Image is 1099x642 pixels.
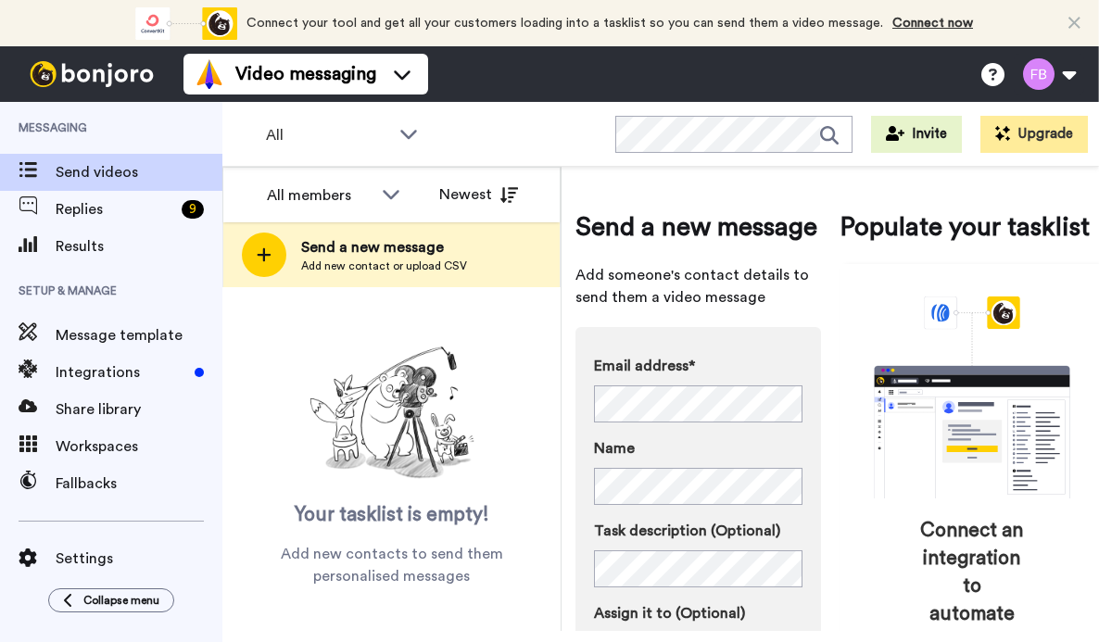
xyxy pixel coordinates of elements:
[892,17,973,30] a: Connect now
[594,437,635,459] span: Name
[250,543,533,587] span: Add new contacts to send them personalised messages
[56,324,222,346] span: Message template
[594,602,802,624] label: Assign it to (Optional)
[56,398,222,421] span: Share library
[135,7,237,40] div: animation
[980,116,1088,153] button: Upgrade
[56,472,222,495] span: Fallbacks
[56,161,222,183] span: Send videos
[195,59,224,89] img: vm-color.svg
[83,593,159,608] span: Collapse menu
[48,588,174,612] button: Collapse menu
[301,258,467,273] span: Add new contact or upload CSV
[56,235,222,258] span: Results
[56,548,222,570] span: Settings
[182,200,204,219] div: 9
[594,355,802,377] label: Email address*
[235,61,376,87] span: Video messaging
[295,501,489,529] span: Your tasklist is empty!
[266,124,390,146] span: All
[594,520,802,542] label: Task description (Optional)
[56,361,187,384] span: Integrations
[575,264,821,308] span: Add someone's contact details to send them a video message
[575,208,821,245] span: Send a new message
[301,236,467,258] span: Send a new message
[56,435,222,458] span: Workspaces
[425,176,532,213] button: Newest
[267,184,373,207] div: All members
[246,17,883,30] span: Connect your tool and get all your customers loading into a tasklist so you can send them a video...
[22,61,161,87] img: bj-logo-header-white.svg
[56,198,174,220] span: Replies
[299,339,485,487] img: ready-set-action.png
[871,116,962,153] button: Invite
